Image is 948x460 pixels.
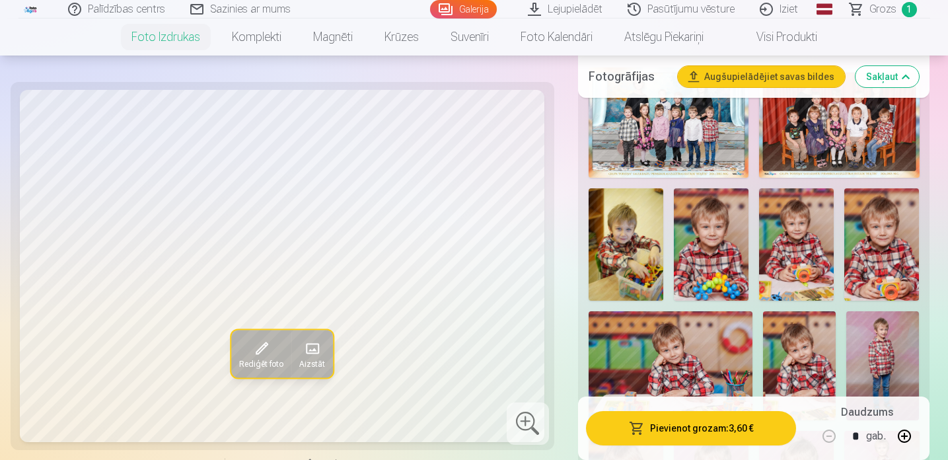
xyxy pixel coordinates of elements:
a: Visi produkti [719,19,833,56]
div: gab. [866,420,886,452]
a: Komplekti [216,19,297,56]
a: Foto izdrukas [116,19,216,56]
button: Pievienot grozam:3,60 € [586,411,797,445]
img: /fa1 [24,5,38,13]
button: Augšupielādējiet savas bildes [678,66,845,87]
span: Grozs [869,1,896,17]
a: Krūzes [369,19,435,56]
button: Aizstāt [291,330,333,378]
h5: Fotogrāfijas [589,67,668,86]
span: Aizstāt [299,360,325,370]
a: Atslēgu piekariņi [608,19,719,56]
a: Suvenīri [435,19,505,56]
span: Rediģēt foto [239,360,283,370]
h5: Daudzums [841,404,893,420]
a: Foto kalendāri [505,19,608,56]
a: Magnēti [297,19,369,56]
span: 1 [902,2,917,17]
button: Sakļaut [856,66,919,87]
button: Rediģēt foto [231,330,291,378]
